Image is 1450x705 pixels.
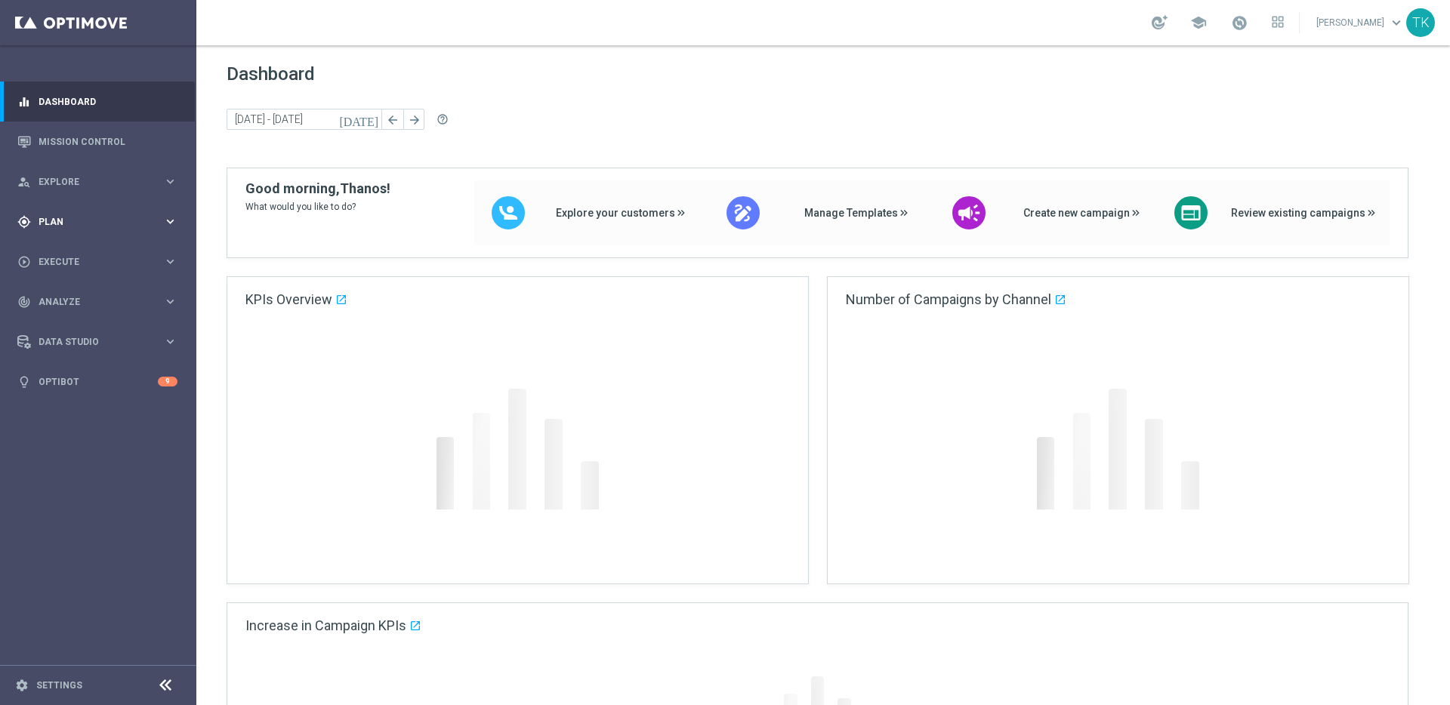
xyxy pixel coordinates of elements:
i: keyboard_arrow_right [163,334,177,349]
div: Optibot [17,362,177,402]
a: [PERSON_NAME]keyboard_arrow_down [1315,11,1406,34]
i: keyboard_arrow_right [163,254,177,269]
i: keyboard_arrow_right [163,214,177,229]
i: settings [15,679,29,692]
span: Analyze [39,297,163,306]
div: 9 [158,377,177,386]
span: Plan [39,217,163,226]
i: keyboard_arrow_right [163,174,177,189]
i: equalizer [17,95,31,109]
i: lightbulb [17,375,31,389]
span: Explore [39,177,163,186]
button: Mission Control [17,136,178,148]
a: Dashboard [39,82,177,122]
button: Data Studio keyboard_arrow_right [17,336,178,348]
div: Data Studio [17,335,163,349]
a: Mission Control [39,122,177,162]
i: person_search [17,175,31,189]
button: person_search Explore keyboard_arrow_right [17,176,178,188]
i: play_circle_outline [17,255,31,269]
i: keyboard_arrow_right [163,294,177,309]
button: lightbulb Optibot 9 [17,376,178,388]
div: Mission Control [17,122,177,162]
div: Explore [17,175,163,189]
span: keyboard_arrow_down [1388,14,1405,31]
button: gps_fixed Plan keyboard_arrow_right [17,216,178,228]
div: Analyze [17,295,163,309]
i: track_changes [17,295,31,309]
button: equalizer Dashboard [17,96,178,108]
span: Execute [39,257,163,266]
div: Execute [17,255,163,269]
a: Optibot [39,362,158,402]
a: Settings [36,681,82,690]
div: Dashboard [17,82,177,122]
div: Plan [17,215,163,229]
span: Data Studio [39,337,163,346]
i: gps_fixed [17,215,31,229]
button: play_circle_outline Execute keyboard_arrow_right [17,256,178,268]
span: school [1190,14,1207,31]
div: TK [1406,8,1435,37]
button: track_changes Analyze keyboard_arrow_right [17,296,178,308]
